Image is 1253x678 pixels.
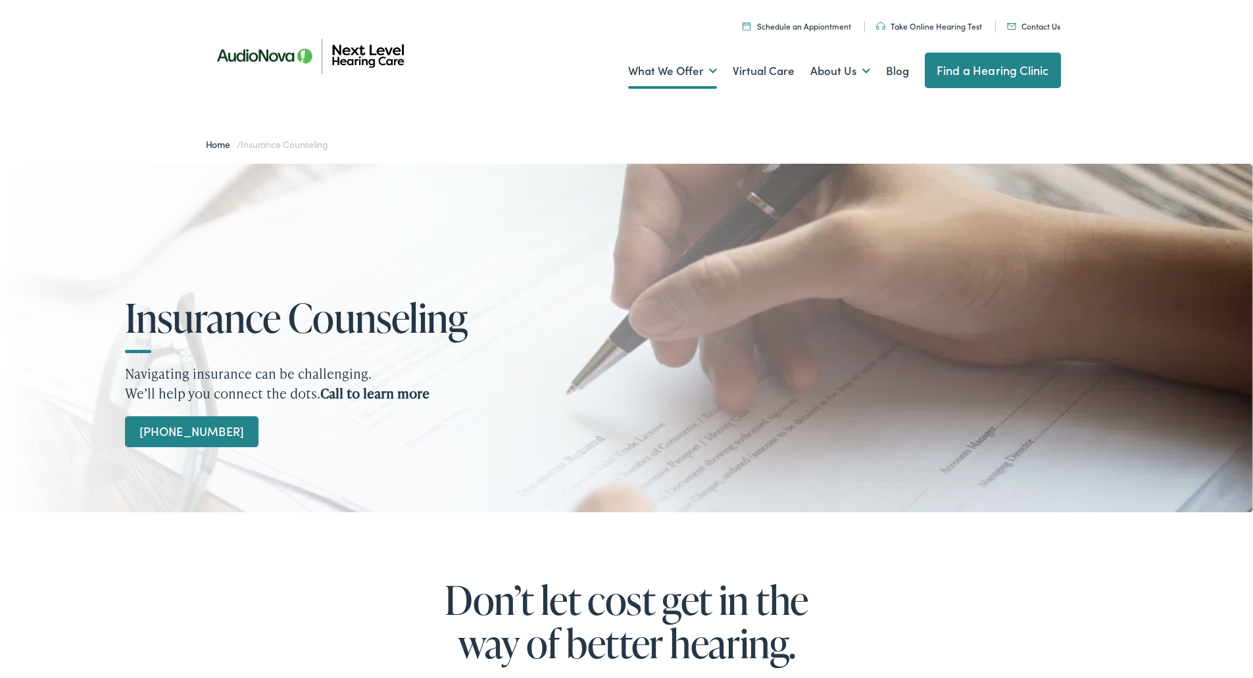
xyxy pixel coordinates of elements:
[1007,23,1016,30] img: An icon representing mail communication is presented in a unique teal color.
[628,47,717,95] a: What We Offer
[925,53,1061,88] a: Find a Hearing Clinic
[743,22,750,30] img: Calendar icon representing the ability to schedule a hearing test or hearing aid appointment at N...
[876,20,982,32] a: Take Online Hearing Test
[810,47,870,95] a: About Us
[886,47,909,95] a: Blog
[206,137,237,151] a: Home
[125,364,1128,403] p: Navigating insurance can be challenging. We’ll help you connect the dots.
[241,137,328,151] span: Insurance Counseling
[206,137,329,151] span: /
[125,296,493,339] h1: Insurance Counseling
[743,20,851,32] a: Schedule an Appiontment
[1007,20,1060,32] a: Contact Us
[125,416,258,447] a: [PHONE_NUMBER]
[733,47,795,95] a: Virtual Care
[876,22,885,30] img: An icon symbolizing headphones, colored in teal, suggests audio-related services or features.
[320,384,430,402] strong: Call to learn more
